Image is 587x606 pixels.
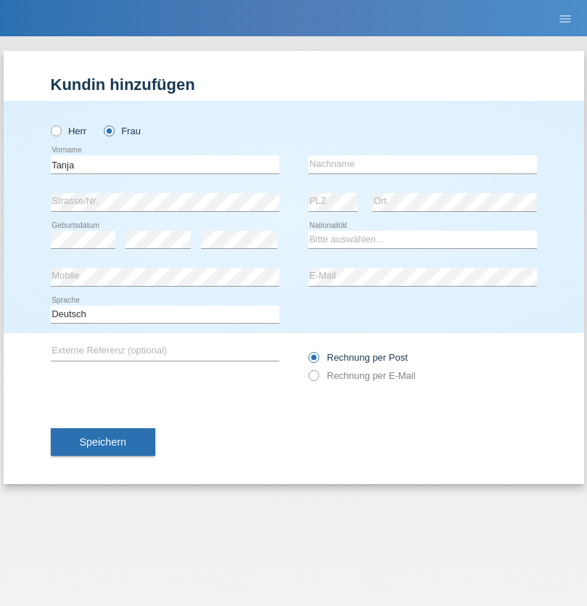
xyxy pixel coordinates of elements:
input: Rechnung per E-Mail [308,370,318,388]
button: Speichern [51,428,155,456]
label: Frau [104,126,141,136]
input: Frau [104,126,113,135]
i: menu [558,12,572,26]
label: Herr [51,126,87,136]
input: Herr [51,126,60,135]
span: Speichern [80,436,126,448]
input: Rechnung per Post [308,352,318,370]
label: Rechnung per E-Mail [308,370,416,381]
label: Rechnung per Post [308,352,408,363]
h1: Kundin hinzufügen [51,75,537,94]
a: menu [551,14,580,22]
